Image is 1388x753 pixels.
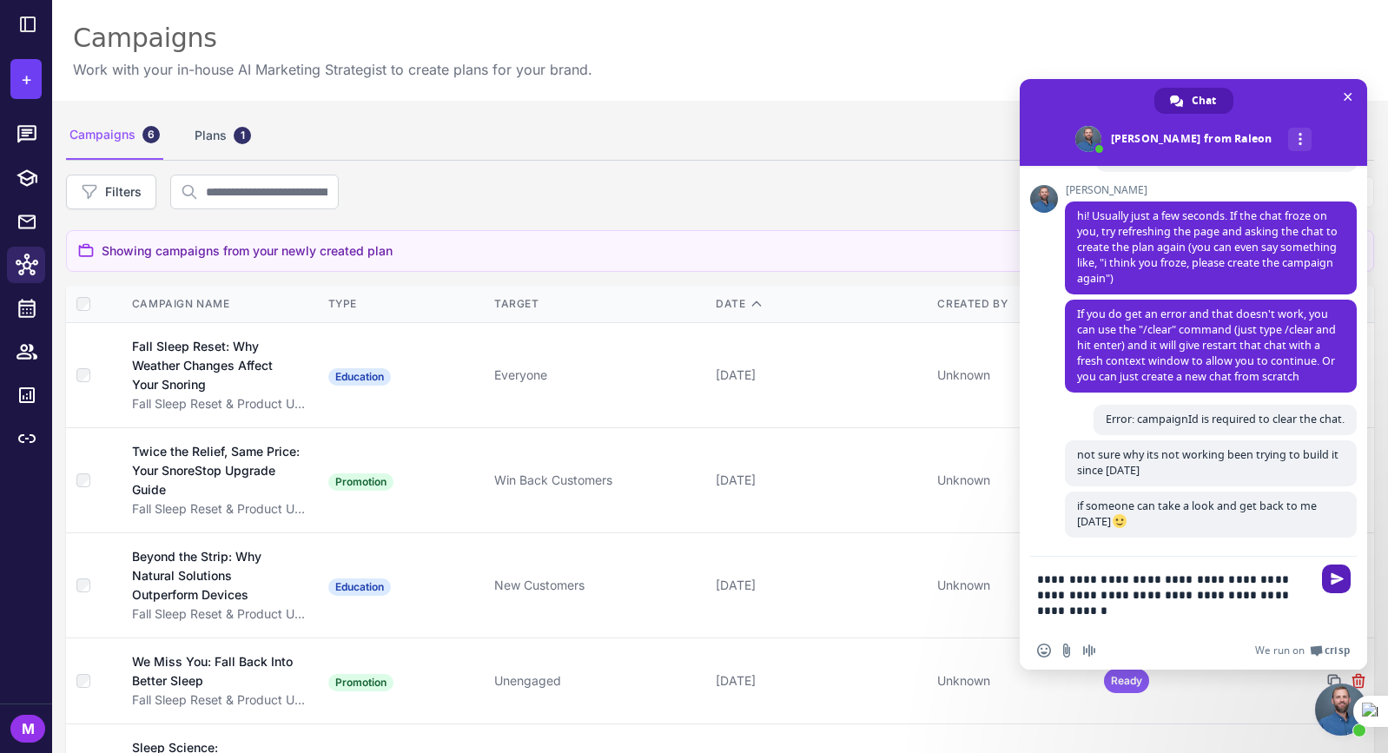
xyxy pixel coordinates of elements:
[132,442,301,499] div: Twice the Relief, Same Price: Your SnoreStop Upgrade Guide
[1065,184,1357,196] span: [PERSON_NAME]
[1077,499,1317,529] span: if someone can take a look and get back to me [DATE]
[494,671,702,690] div: Unengaged
[328,473,393,491] span: Promotion
[132,604,311,624] div: Fall Sleep Reset & Product Upgrade Campaign
[132,394,311,413] div: Fall Sleep Reset & Product Upgrade Campaign
[328,296,480,312] div: Type
[132,690,311,710] div: Fall Sleep Reset & Product Upgrade Campaign
[716,296,923,312] div: Date
[1060,644,1074,657] span: Send a file
[937,576,1089,595] div: Unknown
[328,368,391,386] span: Education
[66,111,163,160] div: Campaigns
[1077,307,1336,384] span: If you do get an error and that doesn't work, you can use the "/clear" command (just type /clear ...
[1077,208,1338,286] span: hi! Usually just a few seconds. If the chat froze on you, try refreshing the page and asking the ...
[328,578,391,596] span: Education
[1192,88,1216,114] span: Chat
[716,671,923,690] div: [DATE]
[937,366,1089,385] div: Unknown
[132,547,301,604] div: Beyond the Strip: Why Natural Solutions Outperform Devices
[937,296,1089,312] div: Created By
[1037,644,1051,657] span: Insert an emoji
[494,576,702,595] div: New Customers
[1255,644,1305,657] span: We run on
[937,471,1089,490] div: Unknown
[191,111,254,160] div: Plans
[66,175,156,209] button: Filters
[1154,88,1233,114] a: Chat
[494,366,702,385] div: Everyone
[1077,447,1338,478] span: not sure why its not working been trying to build it since [DATE]
[1322,565,1351,593] span: Send
[132,499,311,519] div: Fall Sleep Reset & Product Upgrade Campaign
[10,59,42,99] button: +
[102,241,393,261] span: Showing campaigns from your newly created plan
[494,471,702,490] div: Win Back Customers
[716,366,923,385] div: [DATE]
[142,126,160,143] div: 6
[716,576,923,595] div: [DATE]
[10,715,45,743] div: M
[716,471,923,490] div: [DATE]
[132,296,311,312] div: Campaign Name
[1037,557,1315,631] textarea: Compose your message...
[234,127,251,144] div: 1
[73,59,592,80] p: Work with your in-house AI Marketing Strategist to create plans for your brand.
[21,66,32,92] span: +
[132,337,301,394] div: Fall Sleep Reset: Why Weather Changes Affect Your Snoring
[328,674,393,691] span: Promotion
[1338,88,1357,106] span: Close chat
[1104,669,1149,693] span: Ready
[494,296,702,312] div: Target
[73,21,592,56] div: Campaigns
[937,671,1089,690] div: Unknown
[1325,644,1350,657] span: Crisp
[132,652,297,690] div: We Miss You: Fall Back Into Better Sleep
[1082,644,1096,657] span: Audio message
[1255,644,1350,657] a: We run onCrisp
[1106,412,1345,426] span: Error: campaignId is required to clear the chat.
[1315,684,1367,736] a: Close chat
